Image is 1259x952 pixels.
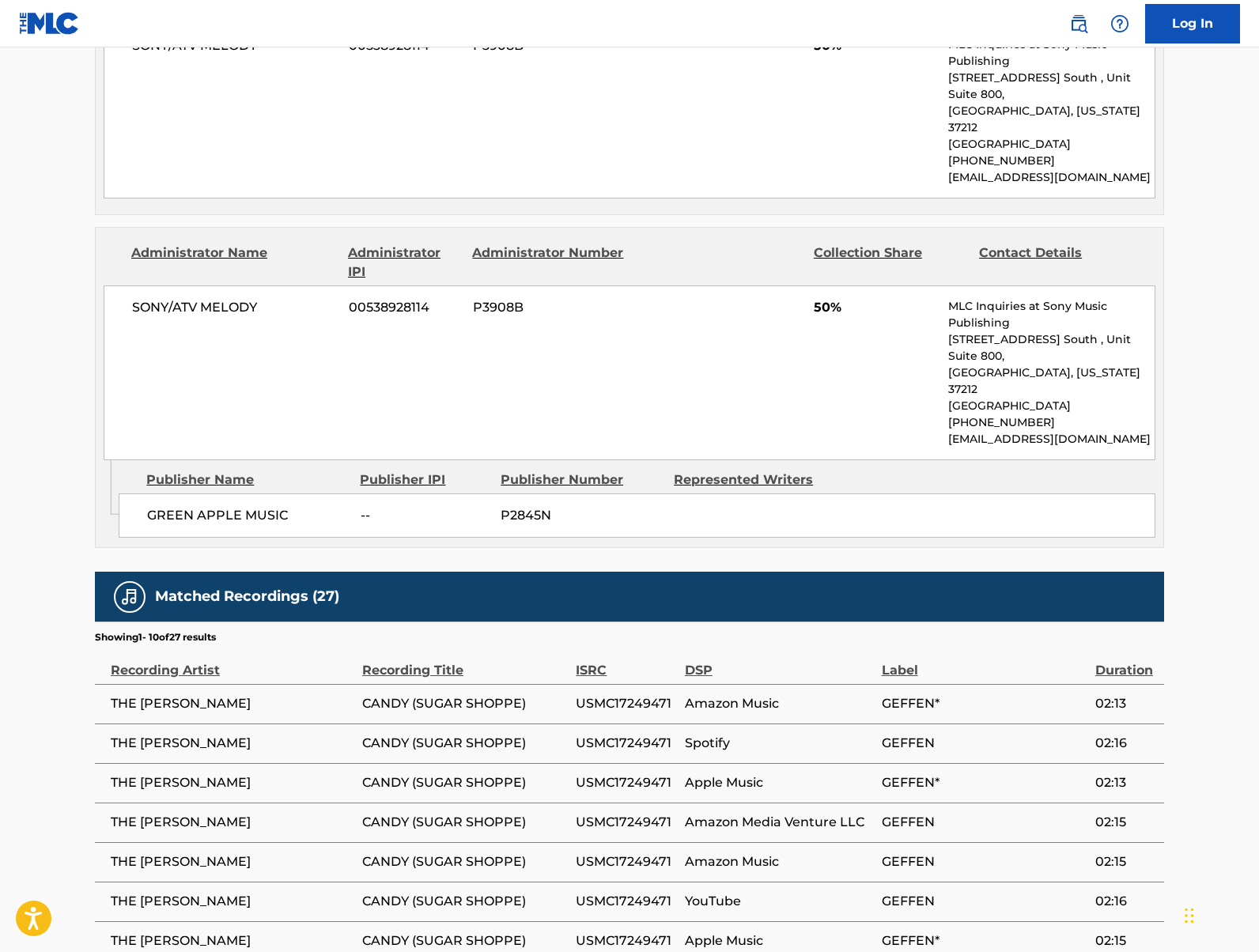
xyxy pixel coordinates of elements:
span: CANDY (SUGAR SHOPPE) [362,931,568,950]
p: [STREET_ADDRESS] South , Unit Suite 800, [948,70,1155,103]
span: 02:13 [1095,773,1156,792]
span: CANDY (SUGAR SHOPPE) [362,694,568,713]
span: USMC17249471 [576,931,676,950]
span: USMC17249471 [576,734,676,753]
span: USMC17249471 [576,852,676,871]
p: [GEOGRAPHIC_DATA], [US_STATE] 37212 [948,103,1155,136]
a: Public Search [1063,8,1095,40]
span: 00538928114 [349,298,461,317]
p: [PHONE_NUMBER] [948,414,1155,431]
p: [GEOGRAPHIC_DATA], [US_STATE] 37212 [948,365,1155,398]
span: 02:16 [1095,892,1156,911]
span: 50% [814,298,936,317]
span: CANDY (SUGAR SHOPPE) [362,773,568,792]
span: GREEN APPLE MUSIC [147,506,349,525]
span: 02:13 [1095,694,1156,713]
span: CANDY (SUGAR SHOPPE) [362,852,568,871]
div: Administrator IPI [348,244,460,281]
span: THE [PERSON_NAME] [111,813,354,832]
span: THE [PERSON_NAME] [111,694,354,713]
img: search [1069,14,1088,33]
span: SONY/ATV MELODY [132,298,337,317]
div: Publisher Name [146,470,348,489]
span: 02:15 [1095,813,1156,832]
div: Administrator Name [131,244,336,281]
div: Help [1104,8,1136,40]
p: [PHONE_NUMBER] [948,153,1155,169]
div: Publisher Number [501,470,662,489]
div: Collection Share [814,244,967,281]
iframe: Chat Widget [1180,876,1259,952]
img: help [1110,14,1129,33]
span: CANDY (SUGAR SHOPPE) [362,734,568,753]
div: Administrator Number [472,244,626,281]
span: THE [PERSON_NAME] [111,852,354,871]
p: [GEOGRAPHIC_DATA] [948,136,1155,153]
div: Recording Title [362,644,568,680]
span: GEFFEN [882,734,1087,753]
p: MLC Inquiries at Sony Music Publishing [948,36,1155,70]
span: P2845N [501,506,662,525]
span: -- [361,506,489,525]
h5: Matched Recordings (27) [155,587,339,606]
span: 02:15 [1095,852,1156,871]
p: MLC Inquiries at Sony Music Publishing [948,298,1155,331]
span: THE [PERSON_NAME] [111,773,354,792]
p: Showing 1 - 10 of 27 results [95,630,216,644]
span: USMC17249471 [576,773,676,792]
span: USMC17249471 [576,694,676,713]
div: Publisher IPI [360,470,489,489]
span: GEFFEN [882,813,1087,832]
p: [EMAIL_ADDRESS][DOMAIN_NAME] [948,431,1155,448]
span: THE [PERSON_NAME] [111,892,354,911]
div: DSP [685,644,874,680]
a: Log In [1145,4,1240,43]
span: USMC17249471 [576,892,676,911]
span: GEFFEN* [882,931,1087,950]
span: CANDY (SUGAR SHOPPE) [362,892,568,911]
span: Amazon Music [685,694,874,713]
span: GEFFEN* [882,694,1087,713]
p: [GEOGRAPHIC_DATA] [948,398,1155,414]
div: Label [882,644,1087,680]
img: MLC Logo [19,12,80,35]
p: [EMAIL_ADDRESS][DOMAIN_NAME] [948,169,1155,186]
span: Spotify [685,734,874,753]
span: THE [PERSON_NAME] [111,931,354,950]
span: USMC17249471 [576,813,676,832]
span: Amazon Media Venture LLC [685,813,874,832]
span: Apple Music [685,773,874,792]
div: Duration [1095,644,1156,680]
div: Contact Details [979,244,1132,281]
span: GEFFEN* [882,773,1087,792]
span: CANDY (SUGAR SHOPPE) [362,813,568,832]
span: 02:15 [1095,931,1156,950]
span: THE [PERSON_NAME] [111,734,354,753]
span: Apple Music [685,931,874,950]
span: YouTube [685,892,874,911]
span: 02:16 [1095,734,1156,753]
img: Matched Recordings [120,587,139,606]
div: Drag [1185,892,1194,939]
div: Recording Artist [111,644,354,680]
span: GEFFEN [882,892,1087,911]
div: Represented Writers [674,470,835,489]
span: Amazon Music [685,852,874,871]
div: ISRC [576,644,676,680]
p: [STREET_ADDRESS] South , Unit Suite 800, [948,331,1155,365]
span: GEFFEN [882,852,1087,871]
span: P3908B [473,298,626,317]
